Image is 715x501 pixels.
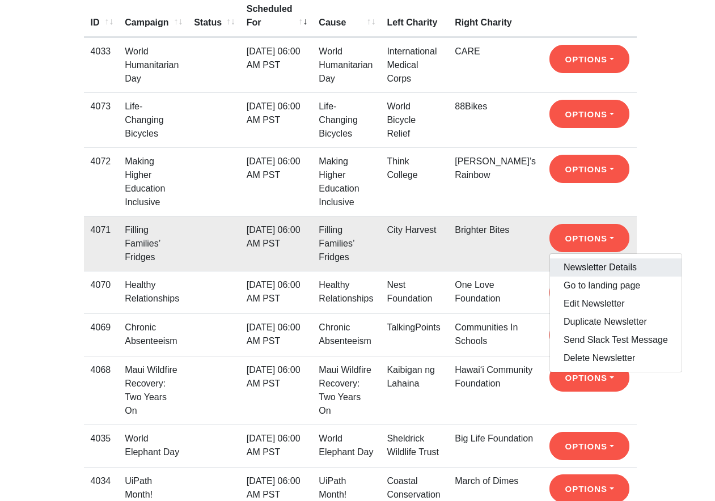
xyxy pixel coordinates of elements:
a: Nest Foundation [387,280,432,303]
td: World Humanitarian Day [312,37,380,92]
a: International Medical Corps [387,46,437,83]
td: World Elephant Day [118,424,187,467]
td: World Elephant Day [312,424,380,467]
td: [DATE] 06:00 AM PST [240,271,312,313]
td: Filling Families’ Fridges [312,216,380,271]
button: Options [549,363,629,392]
td: Maui Wildfire Recovery: Two Years On [312,356,380,424]
td: Maui Wildfire Recovery: Two Years On [118,356,187,424]
button: Options [549,45,629,73]
a: Communities In Schools [455,322,518,346]
td: [DATE] 06:00 AM PST [240,424,312,467]
td: Filling Families’ Fridges [118,216,187,271]
a: Edit Newsletter [550,295,682,313]
td: 4068 [84,356,119,424]
a: Go to landing page [550,277,682,295]
a: City Harvest [387,225,436,235]
td: 4072 [84,147,119,216]
a: Sheldrick Wildlife Trust [387,434,439,457]
td: [DATE] 06:00 AM PST [240,147,312,216]
td: 4071 [84,216,119,271]
td: [DATE] 06:00 AM PST [240,216,312,271]
button: Options [549,432,629,460]
td: Healthy Relationships [312,271,380,313]
td: Making Higher Education Inclusive [118,147,187,216]
a: Newsletter Details [550,258,682,277]
td: Chronic Absenteeism [118,313,187,356]
a: Big Life Foundation [455,434,533,443]
td: 4069 [84,313,119,356]
a: CARE [455,46,480,56]
a: Duplicate Newsletter [550,313,682,331]
a: Kaibigan ng Lahaina [387,365,435,388]
a: Think College [387,156,417,180]
td: Life-Changing Bicycles [118,92,187,147]
a: World Bicycle Relief [387,101,416,138]
td: World Humanitarian Day [118,37,187,92]
td: [DATE] 06:00 AM PST [240,37,312,92]
a: Delete Newsletter [550,349,682,367]
button: Options [549,224,629,252]
a: Send Slack Test Message [550,331,682,349]
a: Brighter Bites [455,225,509,235]
td: 4035 [84,424,119,467]
td: Life-Changing Bicycles [312,92,380,147]
a: 88Bikes [455,101,487,111]
td: Chronic Absenteeism [312,313,380,356]
a: March of Dimes [455,476,518,486]
a: Hawai‘i Community Foundation [455,365,532,388]
button: Options [549,155,629,183]
a: One Love Foundation [455,280,500,303]
div: Options [549,253,682,372]
td: 4073 [84,92,119,147]
td: [DATE] 06:00 AM PST [240,356,312,424]
td: Healthy Relationships [118,271,187,313]
a: [PERSON_NAME]’s Rainbow [455,156,536,180]
a: TalkingPoints [387,322,440,332]
td: 4070 [84,271,119,313]
td: [DATE] 06:00 AM PST [240,313,312,356]
td: 4033 [84,37,119,92]
button: Options [549,100,629,128]
td: Making Higher Education Inclusive [312,147,380,216]
td: [DATE] 06:00 AM PST [240,92,312,147]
